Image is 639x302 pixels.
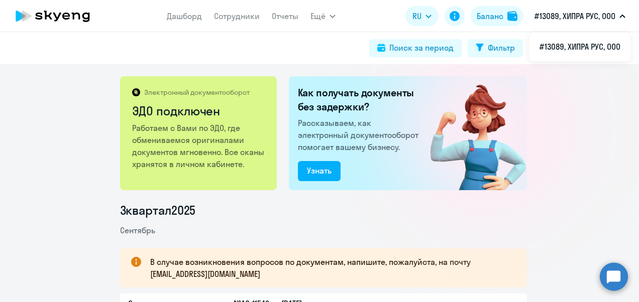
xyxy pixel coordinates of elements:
h2: Как получать документы без задержки? [298,86,422,114]
a: Сотрудники [214,11,260,21]
img: balance [507,11,517,21]
button: Поиск за период [369,39,462,57]
p: Электронный документооборот [144,88,250,97]
p: В случае возникновения вопросов по документам, напишите, пожалуйста, на почту [EMAIL_ADDRESS][DOM... [150,256,509,280]
div: Поиск за период [389,42,454,54]
button: Узнать [298,161,341,181]
a: Отчеты [272,11,298,21]
p: Работаем с Вами по ЭДО, где обмениваемся оригиналами документов мгновенно. Все сканы хранятся в л... [132,122,266,170]
div: Баланс [477,10,503,22]
span: RU [412,10,421,22]
button: Балансbalance [471,6,523,26]
a: Дашборд [167,11,202,21]
ul: Ещё [529,32,630,61]
button: Ещё [310,6,336,26]
span: Сентябрь [120,225,155,235]
h2: ЭДО подключен [132,103,266,119]
button: Фильтр [468,39,523,57]
button: RU [405,6,439,26]
p: Рассказываем, как электронный документооборот помогает вашему бизнесу. [298,117,422,153]
button: #13089, ХИПРА РУС, ООО [529,4,630,28]
img: connected [414,76,527,190]
li: 3 квартал 2025 [120,202,527,218]
p: #13089, ХИПРА РУС, ООО [535,10,615,22]
div: Фильтр [488,42,515,54]
div: Узнать [307,165,332,177]
span: Ещё [310,10,326,22]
